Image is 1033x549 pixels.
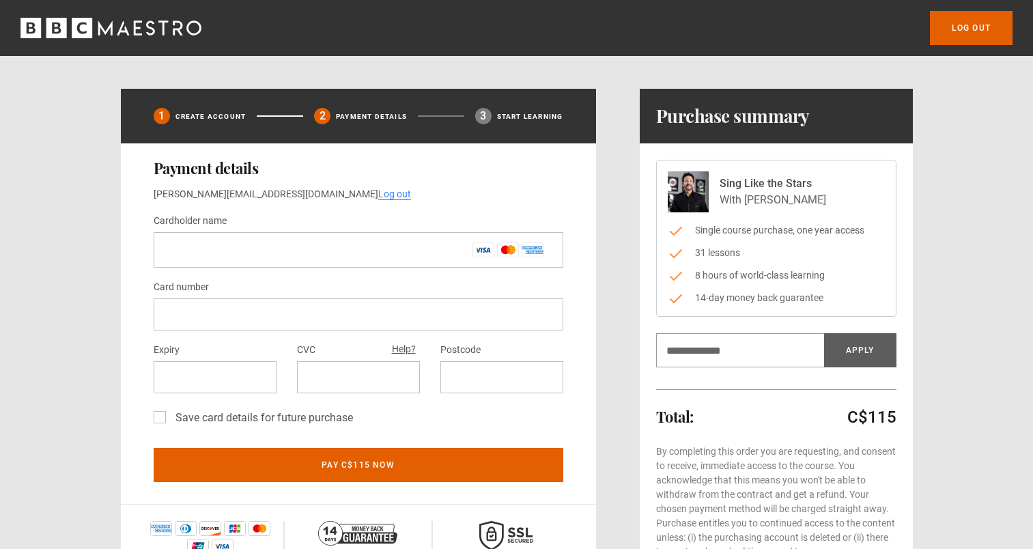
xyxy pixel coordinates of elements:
[175,111,246,122] p: Create Account
[170,410,353,426] label: Save card details for future purchase
[199,521,221,536] img: discover
[388,341,420,358] button: Help?
[314,108,330,124] div: 2
[824,333,896,367] button: Apply
[154,108,170,124] div: 1
[308,371,409,384] iframe: Secure payment input frame
[20,18,201,38] svg: BBC Maestro
[154,213,227,229] label: Cardholder name
[451,371,552,384] iframe: Secure payment input frame
[154,448,563,482] button: Pay C$115 now
[154,342,180,358] label: Expiry
[249,521,270,536] img: mastercard
[656,105,810,127] h1: Purchase summary
[150,521,172,536] img: amex
[668,223,885,238] li: Single course purchase, one year access
[668,268,885,283] li: 8 hours of world-class learning
[165,371,266,384] iframe: Secure payment input frame
[297,342,315,358] label: CVC
[378,188,411,200] a: Log out
[668,246,885,260] li: 31 lessons
[154,187,563,201] p: [PERSON_NAME][EMAIL_ADDRESS][DOMAIN_NAME]
[720,192,826,208] p: With [PERSON_NAME]
[154,279,209,296] label: Card number
[847,406,896,428] p: C$115
[475,108,492,124] div: 3
[440,342,481,358] label: Postcode
[165,308,552,321] iframe: Secure card number input frame
[175,521,197,536] img: diners
[720,175,826,192] p: Sing Like the Stars
[656,408,694,425] h2: Total:
[336,111,407,122] p: Payment details
[668,291,885,305] li: 14-day money back guarantee
[497,111,563,122] p: Start learning
[318,521,397,546] img: 14-day-money-back-guarantee-42d24aedb5115c0ff13b.png
[154,160,563,176] h2: Payment details
[224,521,246,536] img: jcb
[930,11,1013,45] a: Log out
